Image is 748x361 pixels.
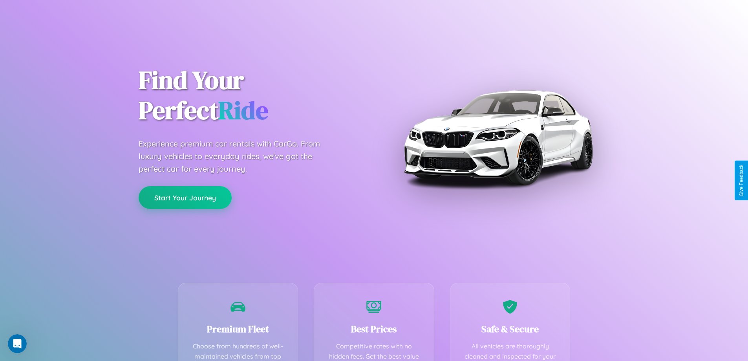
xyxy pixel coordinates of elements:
h3: Safe & Secure [462,323,558,335]
div: Give Feedback [739,165,744,196]
img: Premium BMW car rental vehicle [400,39,596,236]
h3: Premium Fleet [190,323,286,335]
span: Ride [218,93,268,127]
h3: Best Prices [326,323,422,335]
h1: Find Your Perfect [139,65,362,126]
button: Start Your Journey [139,186,232,209]
p: Experience premium car rentals with CarGo. From luxury vehicles to everyday rides, we've got the ... [139,137,335,175]
iframe: Intercom live chat [8,334,27,353]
